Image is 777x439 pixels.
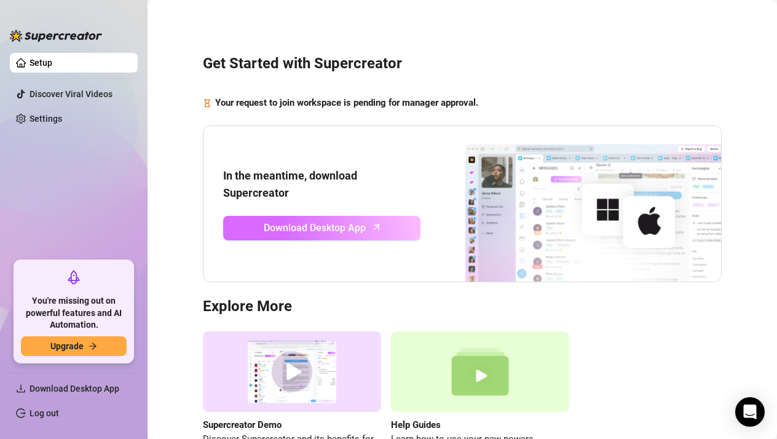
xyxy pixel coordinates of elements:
h3: Explore More [203,297,722,317]
span: hourglass [203,96,211,111]
span: arrow-right [89,342,97,350]
strong: Help Guides [391,419,441,430]
img: help guides [391,331,569,412]
button: Upgradearrow-right [21,336,127,356]
span: rocket [66,270,81,285]
div: Open Intercom Messenger [735,397,765,427]
span: arrow-up [369,220,384,234]
strong: Supercreator Demo [203,419,282,430]
a: Download Desktop Apparrow-up [223,216,420,240]
span: Upgrade [50,341,84,351]
h3: Get Started with Supercreator [203,54,722,74]
span: Download Desktop App [30,384,119,394]
img: supercreator demo [203,331,381,412]
span: You're missing out on powerful features and AI Automation. [21,295,127,331]
img: logo-BBDzfeDw.svg [10,30,102,42]
a: Log out [30,408,59,418]
a: Setup [30,58,52,68]
a: Discover Viral Videos [30,89,112,99]
img: download app [420,126,721,282]
span: download [16,384,26,394]
strong: Your request to join workspace is pending for manager approval. [215,97,478,108]
strong: In the meantime, download Supercreator [223,169,357,199]
span: Download Desktop App [264,220,366,235]
a: Settings [30,114,62,124]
